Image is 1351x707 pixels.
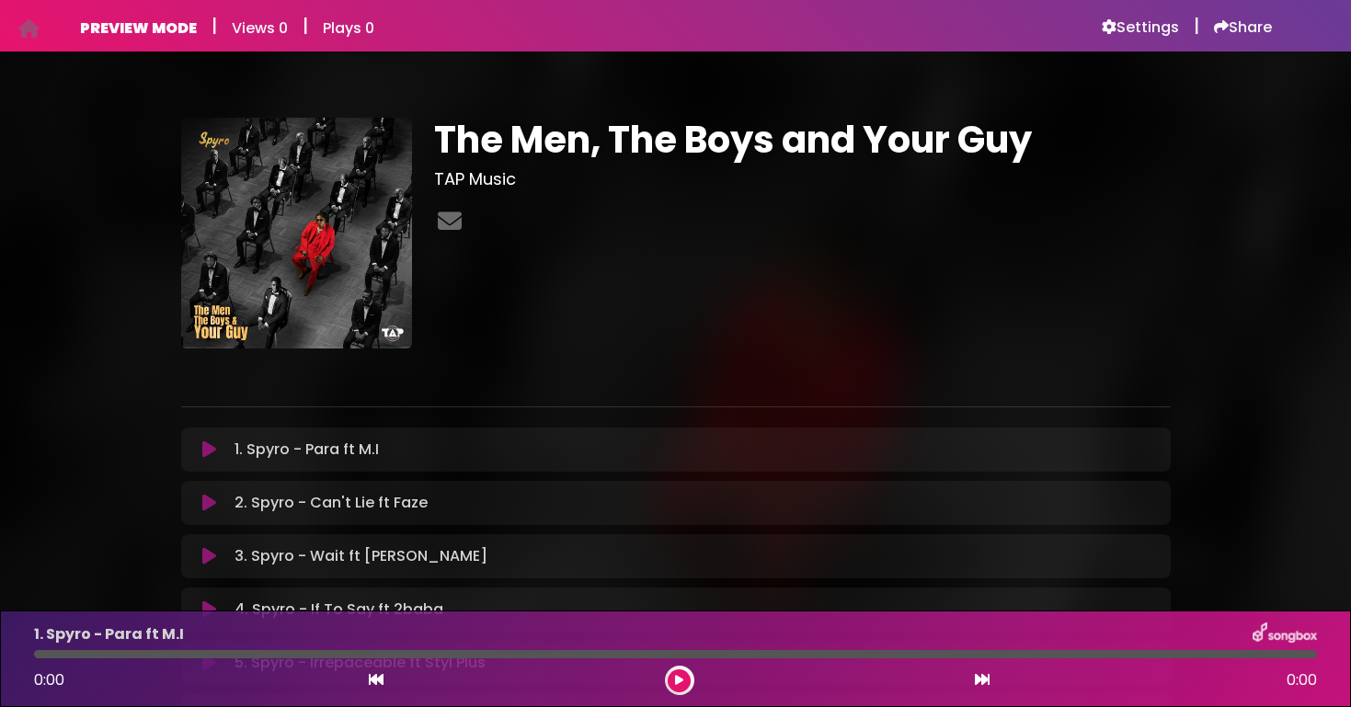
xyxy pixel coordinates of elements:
[303,15,308,37] h5: |
[323,19,374,37] h6: Plays 0
[1194,15,1199,37] h5: |
[34,623,184,645] p: 1. Spyro - Para ft M.I
[34,669,64,690] span: 0:00
[1287,669,1317,691] span: 0:00
[181,118,412,348] img: WWPTLCtRlu7pcVYKuWAV
[1214,18,1272,37] a: Share
[1102,18,1179,37] a: Settings
[80,19,197,37] h6: PREVIEW MODE
[235,545,487,567] p: 3. Spyro - Wait ft [PERSON_NAME]
[235,439,379,461] p: 1. Spyro - Para ft M.I
[235,492,428,514] p: 2. Spyro - Can't Lie ft Faze
[235,599,443,621] p: 4. Spyro - If To Say ft 2baba
[434,118,1171,162] h1: The Men, The Boys and Your Guy
[434,169,1171,189] h3: TAP Music
[1253,622,1317,646] img: songbox-logo-white.png
[232,19,288,37] h6: Views 0
[212,15,217,37] h5: |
